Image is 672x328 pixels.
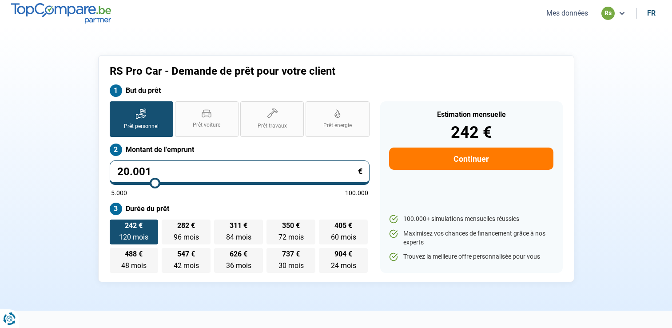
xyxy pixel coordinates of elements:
[230,251,247,258] span: 626 €
[177,222,195,229] span: 282 €
[278,233,304,241] span: 72 mois
[177,251,195,258] span: 547 €
[389,124,553,140] div: 242 €
[389,148,553,170] button: Continuer
[121,261,147,270] span: 48 mois
[11,3,111,23] img: TopCompare.be
[226,261,251,270] span: 36 mois
[389,215,553,224] li: 100.000+ simulations mensuelles réussies
[125,251,143,258] span: 488 €
[110,203,370,215] label: Durée du prêt
[110,84,370,97] label: But du prêt
[111,190,127,196] span: 5.000
[358,168,362,176] span: €
[174,233,199,241] span: 96 mois
[345,190,368,196] span: 100.000
[258,122,287,130] span: Prêt travaux
[323,122,352,129] span: Prêt énergie
[230,222,247,229] span: 311 €
[601,7,615,20] div: rs
[110,65,447,78] h1: RS Pro Car - Demande de prêt pour votre client
[331,233,356,241] span: 60 mois
[334,251,352,258] span: 904 €
[174,261,199,270] span: 42 mois
[110,144,370,156] label: Montant de l'emprunt
[193,121,220,129] span: Prêt voiture
[647,9,656,17] div: fr
[389,252,553,261] li: Trouvez la meilleure offre personnalisée pour vous
[119,233,148,241] span: 120 mois
[282,251,300,258] span: 737 €
[331,261,356,270] span: 24 mois
[226,233,251,241] span: 84 mois
[282,222,300,229] span: 350 €
[124,123,159,130] span: Prêt personnel
[125,222,143,229] span: 242 €
[544,8,591,18] button: Mes données
[389,229,553,247] li: Maximisez vos chances de financement grâce à nos experts
[389,111,553,118] div: Estimation mensuelle
[334,222,352,229] span: 405 €
[278,261,304,270] span: 30 mois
